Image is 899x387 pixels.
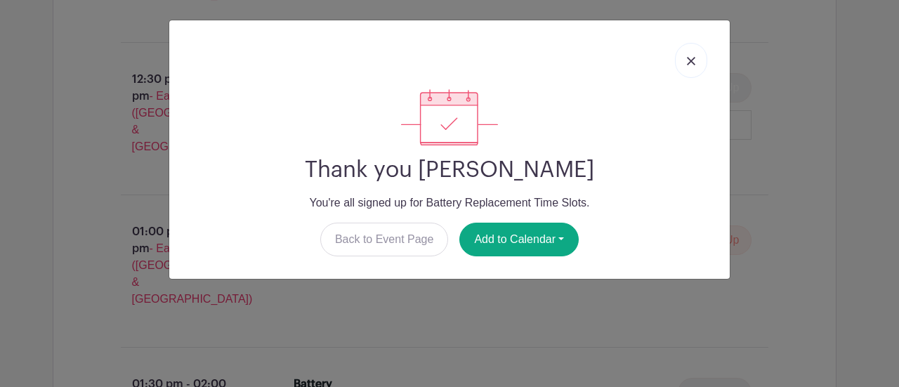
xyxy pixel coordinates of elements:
a: Back to Event Page [320,223,449,256]
button: Add to Calendar [459,223,579,256]
p: You're all signed up for Battery Replacement Time Slots. [181,195,718,211]
h2: Thank you [PERSON_NAME] [181,157,718,183]
img: close_button-5f87c8562297e5c2d7936805f587ecaba9071eb48480494691a3f1689db116b3.svg [687,57,695,65]
img: signup_complete-c468d5dda3e2740ee63a24cb0ba0d3ce5d8a4ecd24259e683200fb1569d990c8.svg [401,89,498,145]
